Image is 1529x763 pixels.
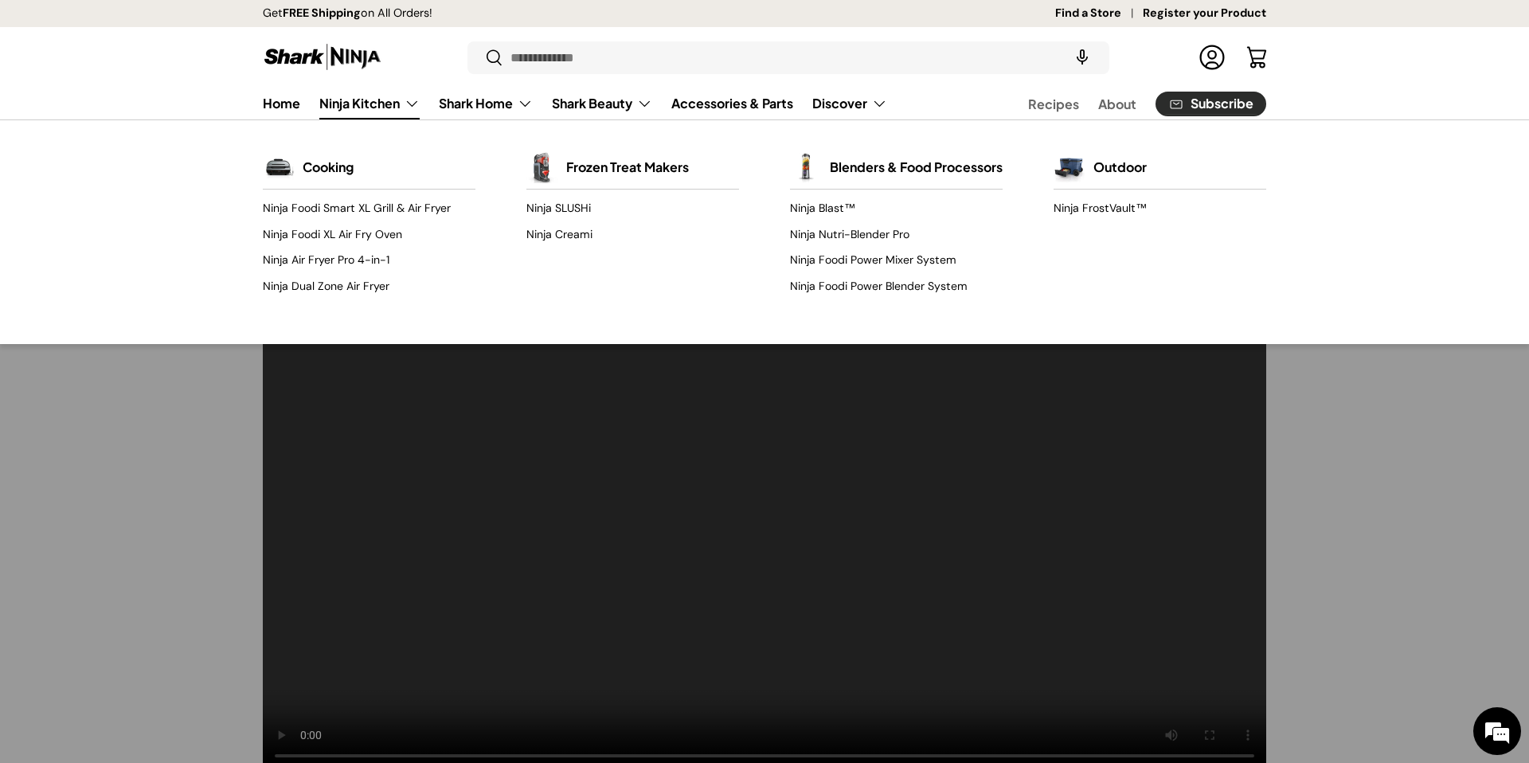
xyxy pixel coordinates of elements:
[803,88,897,119] summary: Discover
[990,88,1266,119] nav: Secondary
[1143,5,1266,22] a: Register your Product
[283,6,361,20] strong: FREE Shipping
[429,88,542,119] summary: Shark Home
[263,88,887,119] nav: Primary
[1057,40,1108,75] speech-search-button: Search by voice
[263,88,300,119] a: Home
[263,5,432,22] p: Get on All Orders!
[263,41,382,72] img: Shark Ninja Philippines
[1156,92,1266,116] a: Subscribe
[1028,88,1079,119] a: Recipes
[542,88,662,119] summary: Shark Beauty
[1191,97,1253,110] span: Subscribe
[1055,5,1143,22] a: Find a Store
[1098,88,1136,119] a: About
[310,88,429,119] summary: Ninja Kitchen
[671,88,793,119] a: Accessories & Parts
